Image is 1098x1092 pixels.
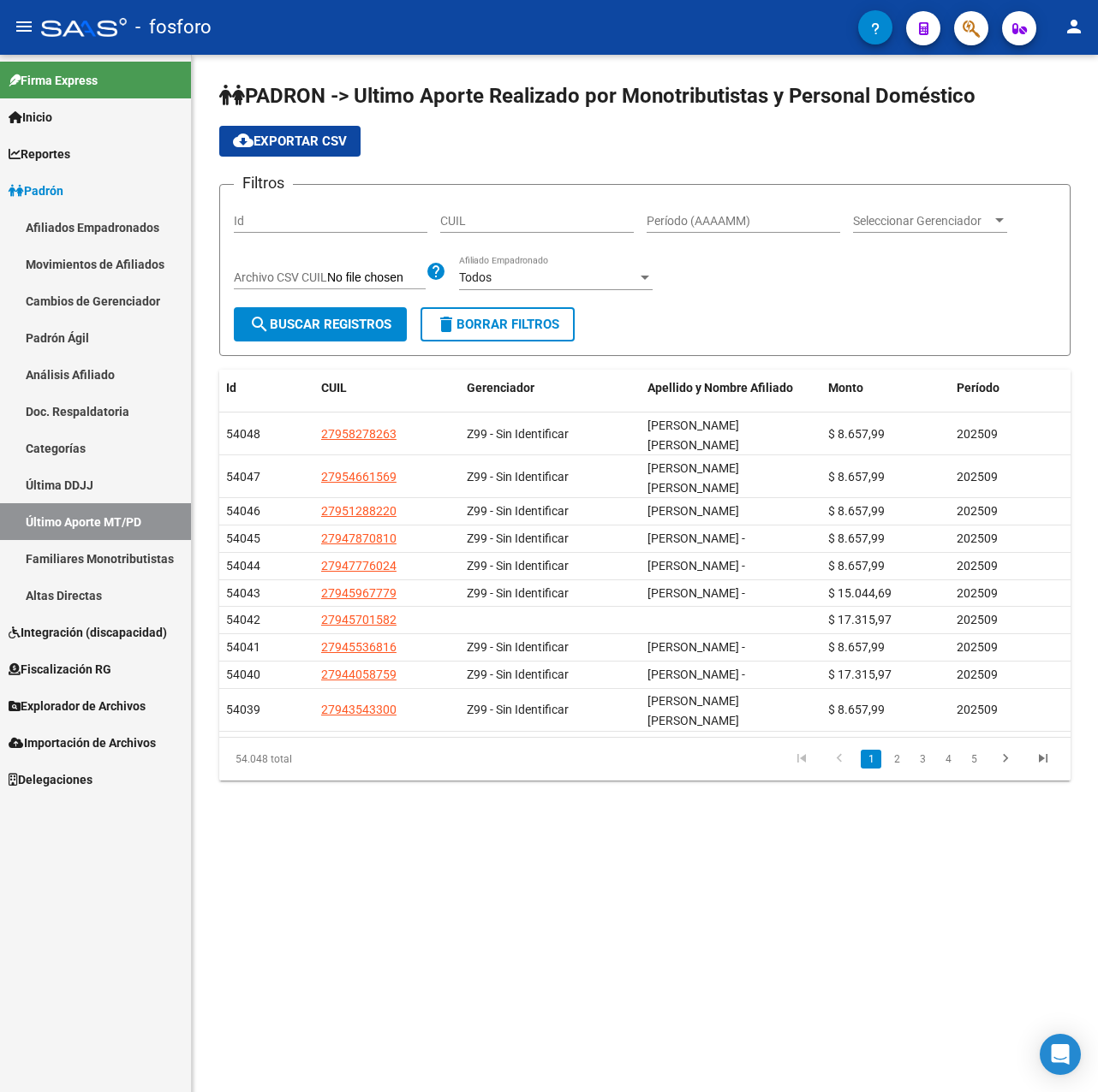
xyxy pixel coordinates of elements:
span: 202509 [957,531,998,545]
span: 54043 [226,586,260,600]
span: 54039 [226,703,260,716]
mat-icon: cloud_download [233,130,254,151]
span: Reportes [9,145,70,163]
datatable-header-cell: Apellido y Nombre Afiliado [641,370,821,407]
span: Seleccionar Gerenciador [853,214,992,228]
mat-icon: help [426,261,446,282]
span: 54040 [226,668,260,681]
span: 202509 [957,559,998,573]
span: - fosforo [135,9,212,46]
span: 202509 [957,586,998,600]
span: 54046 [226,504,260,518]
span: CUIL [321,381,347,395]
span: Delegaciones [9,770,92,789]
span: 27945701582 [321,613,397,626]
span: 27945967779 [321,586,397,600]
span: 27954661569 [321,470,397,484]
span: 54044 [226,559,260,573]
span: Z99 - Sin Identificar [467,427,569,441]
div: 54.048 total [219,738,386,780]
span: Fiscalización RG [9,660,111,679]
mat-icon: search [249,314,270,335]
span: 27958278263 [321,427,397,441]
span: 202509 [957,668,998,681]
a: go to last page [1027,750,1059,769]
span: 202509 [957,703,998,716]
span: Z99 - Sin Identificar [467,559,569,573]
datatable-header-cell: CUIL [314,370,461,407]
a: 4 [938,750,958,769]
span: $ 8.657,99 [828,531,885,545]
span: Z99 - Sin Identificar [467,586,569,600]
span: 27945536816 [321,640,397,654]
datatable-header-cell: Id [219,370,314,407]
span: 54042 [226,613,260,626]
span: Z99 - Sin Identificar [467,531,569,545]
span: Borrar Filtros [436,317,559,332]
span: 27943543300 [321,703,397,716]
button: Exportar CSV [219,126,361,157]
span: Importación de Archivos [9,733,156,752]
span: [PERSON_NAME] [PERSON_NAME] [647,461,739,495]
span: $ 8.657,99 [828,559,885,573]
mat-icon: menu [14,16,34,37]
span: Z99 - Sin Identificar [467,668,569,681]
a: 2 [886,750,907,769]
span: $ 8.657,99 [828,703,885,716]
mat-icon: person [1064,16,1084,37]
li: page 2 [884,745,910,774]
span: 27951288220 [321,504,397,518]
span: Apellido y Nombre Afiliado [647,381,793,395]
span: Gerenciador [467,381,534,395]
span: Padrón [9,181,63,200]
a: go to previous page [823,750,856,769]
span: 202509 [957,640,998,654]
li: page 3 [910,745,935,774]
button: Buscar Registros [234,307,407,341]
h3: Filtros [234,171,293,195]
span: 27947776024 [321,559,397,573]
span: 54048 [226,427,260,441]
span: Exportar CSV [233,134,347,149]
span: Z99 - Sin Identificar [467,470,569,484]
span: [PERSON_NAME] [PERSON_NAME] [647,418,739,452]
li: page 1 [858,745,884,774]
input: Archivo CSV CUIL [327,270,426,286]
span: Inicio [9,108,52,127]
span: Buscar Registros [249,317,391,332]
span: $ 8.657,99 [828,504,885,518]
button: Borrar Filtros [421,307,575,341]
span: $ 8.657,99 [828,470,885,484]
span: $ 8.657,99 [828,427,885,441]
span: 27947870810 [321,531,397,545]
span: 202509 [957,470,998,484]
span: Archivo CSV CUIL [234,270,327,284]
a: go to next page [989,750,1022,769]
span: Período [957,381,1000,395]
span: Firma Express [9,71,98,90]
span: [PERSON_NAME] - [647,531,745,545]
span: Z99 - Sin Identificar [467,703,569,716]
a: 5 [964,750,984,769]
span: 202509 [957,613,998,626]
span: $ 17.315,97 [828,668,892,681]
datatable-header-cell: Período [950,370,1071,407]
datatable-header-cell: Gerenciador [460,370,641,407]
span: Z99 - Sin Identificar [467,504,569,518]
span: Explorador de Archivos [9,697,146,715]
span: [PERSON_NAME] - [647,668,745,681]
div: Open Intercom Messenger [1040,1034,1081,1075]
span: [PERSON_NAME] - [647,559,745,573]
mat-icon: delete [436,314,457,335]
li: page 4 [935,745,961,774]
span: 54045 [226,531,260,545]
span: 27944058759 [321,668,397,681]
span: [PERSON_NAME] [PERSON_NAME] [647,694,739,727]
a: 3 [912,750,933,769]
a: go to first page [785,750,818,769]
span: 202509 [957,504,998,518]
span: [PERSON_NAME] [647,504,739,518]
span: Todos [459,270,492,284]
span: $ 17.315,97 [828,613,892,626]
span: $ 8.657,99 [828,640,885,654]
